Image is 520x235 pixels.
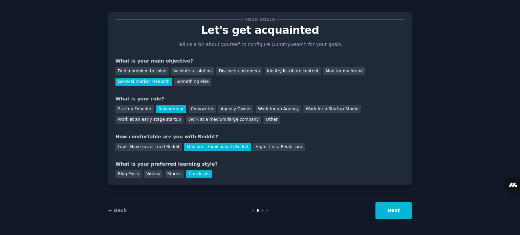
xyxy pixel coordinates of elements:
div: Work for an Agency [256,105,301,113]
div: Startup Founder [115,105,154,113]
div: Ideate/distribute content [265,67,321,75]
div: Medium - Familiar with Reddit [184,143,251,151]
div: Discover customers [216,67,262,75]
p: Let's get acquainted [115,24,405,36]
button: Next [375,202,412,219]
div: Copywriter [189,105,216,113]
div: Other [263,116,280,124]
div: Find a problem to solve [115,67,169,75]
div: What is your main objective? [115,57,405,65]
div: Work at a medium/large company [186,116,261,124]
div: Videos [144,170,162,179]
div: Low - Have never tried Reddit [115,143,182,151]
div: How comfortable are you with Reddit? [115,133,405,140]
a: ← Back [108,208,127,213]
div: Checklists [186,170,212,179]
div: Blog Posts [115,170,142,179]
div: General market research [115,78,172,86]
div: High - I'm a Reddit pro [253,143,305,151]
div: Stories [165,170,184,179]
p: Tell us a bit about yourself to configure GummySearch for your goals. [175,41,345,48]
div: Work at an early stage startup [115,116,183,124]
div: Agency Owner [218,105,253,113]
div: Solopreneur [156,105,186,113]
div: Work for a Startup Studio [303,105,361,113]
div: Monitor my brand [323,67,365,75]
div: Something else [174,78,211,86]
div: Validate a solution [171,67,214,75]
span: Your goals [244,16,276,23]
div: What is your preferred learning style? [115,161,405,168]
div: What is your role? [115,95,405,102]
